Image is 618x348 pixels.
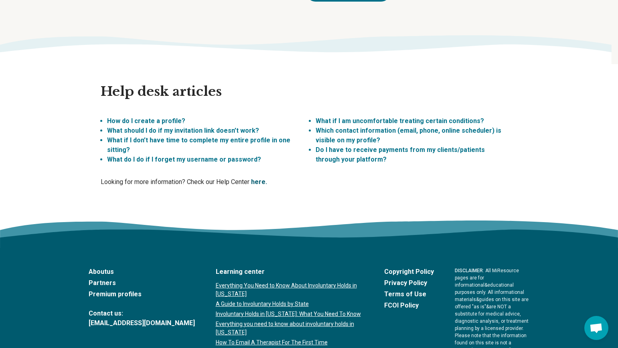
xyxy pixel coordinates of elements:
[384,278,434,288] a: Privacy Policy
[216,300,363,308] a: A Guide to Involuntary Holds by State
[216,320,363,337] a: Everything you need to know about involuntary holds in [US_STATE]
[89,309,195,318] span: Contact us:
[216,310,363,318] a: Involuntary Holds in [US_STATE]: What You Need To Know
[584,316,608,340] div: Open chat
[89,289,195,299] a: Premium profiles
[107,156,261,163] a: What do I do if I forget my username or password?
[384,301,434,310] a: FCOI Policy
[89,267,195,277] a: Aboutus
[384,267,434,277] a: Copyright Policy
[107,136,290,154] a: What if I don’t have time to complete my entire profile in one sitting?
[251,178,267,186] a: here.
[101,83,518,100] h2: Help desk articles
[455,268,483,273] span: DISCLAIMER
[89,318,195,328] a: [EMAIL_ADDRESS][DOMAIN_NAME]
[107,127,259,134] a: What should I do if my invitation link doesn’t work?
[316,117,484,125] a: What if I am uncomfortable treating certain conditions?
[216,281,363,298] a: Everything You Need to Know About Involuntary Holds in [US_STATE]
[316,127,501,144] a: Which contact information (email, phone, online scheduler) is visible on my profile?
[216,338,363,347] a: How To Email A Therapist For The First Time
[101,177,518,187] p: Looking for more information? Check our Help Center
[316,146,485,163] a: Do I have to receive payments from my clients/patients through your platform?
[384,289,434,299] a: Terms of Use
[107,117,185,125] a: How do I create a profile?
[216,267,363,277] a: Learning center
[89,278,195,288] a: Partners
